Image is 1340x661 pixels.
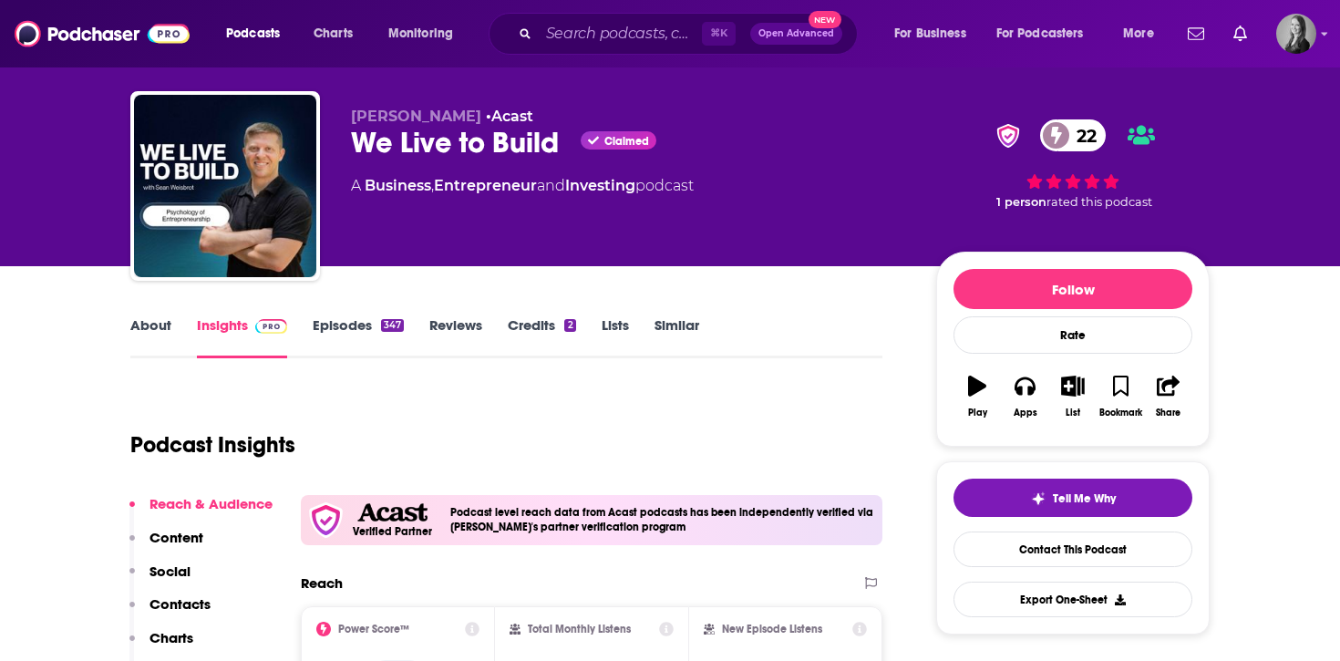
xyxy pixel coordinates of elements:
[434,177,537,194] a: Entrepreneur
[722,623,822,635] h2: New Episode Listens
[1276,14,1316,54] button: Show profile menu
[539,19,702,48] input: Search podcasts, credits, & more...
[130,316,171,358] a: About
[365,177,431,194] a: Business
[15,16,190,51] img: Podchaser - Follow, Share and Rate Podcasts
[655,316,699,358] a: Similar
[134,95,316,277] img: We Live to Build
[338,623,409,635] h2: Power Score™
[508,316,575,358] a: Credits2
[130,431,295,459] h1: Podcast Insights
[302,19,364,48] a: Charts
[129,563,191,596] button: Social
[1099,408,1142,418] div: Bookmark
[486,108,533,125] span: •
[953,532,1192,567] a: Contact This Podcast
[376,19,477,48] button: open menu
[1058,119,1106,151] span: 22
[197,316,287,358] a: InsightsPodchaser Pro
[431,177,434,194] span: ,
[1097,364,1144,429] button: Bookmark
[1014,408,1037,418] div: Apps
[953,479,1192,517] button: tell me why sparkleTell Me Why
[602,316,629,358] a: Lists
[758,29,834,38] span: Open Advanced
[450,506,875,533] h4: Podcast level reach data from Acast podcasts has been independently verified via [PERSON_NAME]'s ...
[388,21,453,46] span: Monitoring
[255,319,287,334] img: Podchaser Pro
[528,623,631,635] h2: Total Monthly Listens
[129,495,273,529] button: Reach & Audience
[953,316,1192,354] div: Rate
[894,21,966,46] span: For Business
[953,582,1192,617] button: Export One-Sheet
[1276,14,1316,54] img: User Profile
[491,108,533,125] a: Acast
[308,502,344,538] img: verfied icon
[351,108,481,125] span: [PERSON_NAME]
[149,629,193,646] p: Charts
[313,316,404,358] a: Episodes347
[1156,408,1180,418] div: Share
[1040,119,1106,151] a: 22
[537,177,565,194] span: and
[429,316,482,358] a: Reviews
[381,319,404,332] div: 347
[314,21,353,46] span: Charts
[984,19,1110,48] button: open menu
[604,137,649,146] span: Claimed
[1123,21,1154,46] span: More
[1031,491,1046,506] img: tell me why sparkle
[129,595,211,629] button: Contacts
[996,195,1046,209] span: 1 person
[1049,364,1097,429] button: List
[991,124,1026,148] img: verified Badge
[565,177,635,194] a: Investing
[226,21,280,46] span: Podcasts
[1110,19,1177,48] button: open menu
[149,495,273,512] p: Reach & Audience
[149,595,211,613] p: Contacts
[881,19,989,48] button: open menu
[1066,408,1080,418] div: List
[1046,195,1152,209] span: rated this podcast
[968,408,987,418] div: Play
[149,529,203,546] p: Content
[809,11,841,28] span: New
[996,21,1084,46] span: For Podcasters
[301,574,343,592] h2: Reach
[564,319,575,332] div: 2
[149,563,191,580] p: Social
[953,364,1001,429] button: Play
[1276,14,1316,54] span: Logged in as katieTBG
[953,269,1192,309] button: Follow
[702,22,736,46] span: ⌘ K
[1180,18,1211,49] a: Show notifications dropdown
[1145,364,1192,429] button: Share
[506,13,875,55] div: Search podcasts, credits, & more...
[1226,18,1254,49] a: Show notifications dropdown
[1053,491,1116,506] span: Tell Me Why
[351,175,694,197] div: A podcast
[750,23,842,45] button: Open AdvancedNew
[353,526,432,537] h5: Verified Partner
[129,529,203,563] button: Content
[357,503,427,522] img: Acast
[936,108,1210,221] div: verified Badge22 1 personrated this podcast
[213,19,304,48] button: open menu
[1001,364,1048,429] button: Apps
